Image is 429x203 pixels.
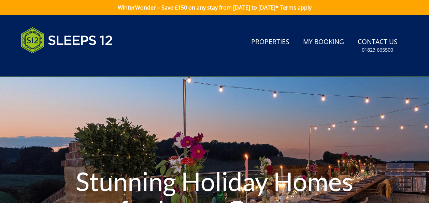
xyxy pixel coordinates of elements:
a: Contact Us01823 665500 [355,35,400,57]
small: 01823 665500 [362,46,393,53]
a: Properties [248,35,292,50]
img: Sleeps 12 [21,23,113,57]
a: My Booking [300,35,347,50]
iframe: Customer reviews powered by Trustpilot [17,62,89,67]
